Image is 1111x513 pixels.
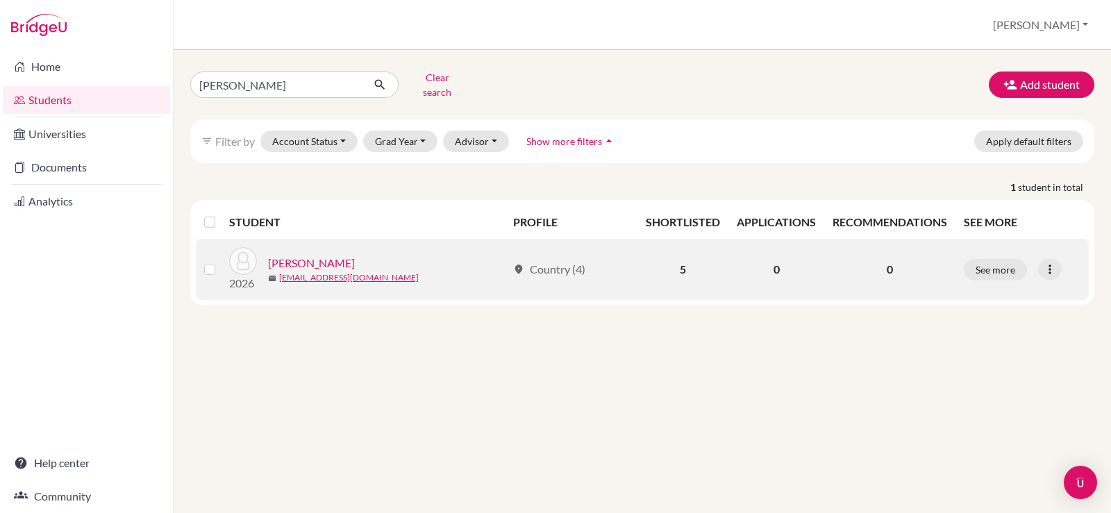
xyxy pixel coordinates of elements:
div: Country (4) [513,261,585,278]
span: Show more filters [526,135,602,147]
i: arrow_drop_up [602,134,616,148]
th: PROFILE [505,205,637,239]
button: See more [964,259,1027,280]
img: GEORGE, Karen Hesham [229,247,257,275]
a: Help center [3,449,170,477]
a: Home [3,53,170,81]
button: Apply default filters [974,131,1083,152]
a: Analytics [3,187,170,215]
a: [EMAIL_ADDRESS][DOMAIN_NAME] [279,271,419,284]
span: student in total [1018,180,1094,194]
p: 0 [833,261,947,278]
th: SHORTLISTED [637,205,728,239]
button: Clear search [399,67,476,103]
button: Grad Year [363,131,438,152]
button: Add student [989,72,1094,98]
td: 5 [637,239,728,300]
span: mail [268,274,276,283]
span: Filter by [215,135,255,148]
img: Bridge-U [11,14,67,36]
span: location_on [513,264,524,275]
a: Students [3,86,170,114]
th: APPLICATIONS [728,205,824,239]
th: RECOMMENDATIONS [824,205,955,239]
th: SEE MORE [955,205,1089,239]
a: Universities [3,120,170,148]
i: filter_list [201,135,212,146]
div: Open Intercom Messenger [1064,466,1097,499]
td: 0 [728,239,824,300]
th: STUDENT [229,205,505,239]
button: Show more filtersarrow_drop_up [515,131,628,152]
strong: 1 [1010,180,1018,194]
button: Advisor [443,131,509,152]
a: [PERSON_NAME] [268,255,355,271]
p: 2026 [229,275,257,292]
button: [PERSON_NAME] [987,12,1094,38]
input: Find student by name... [190,72,362,98]
button: Account Status [260,131,358,152]
a: Documents [3,153,170,181]
a: Community [3,482,170,510]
